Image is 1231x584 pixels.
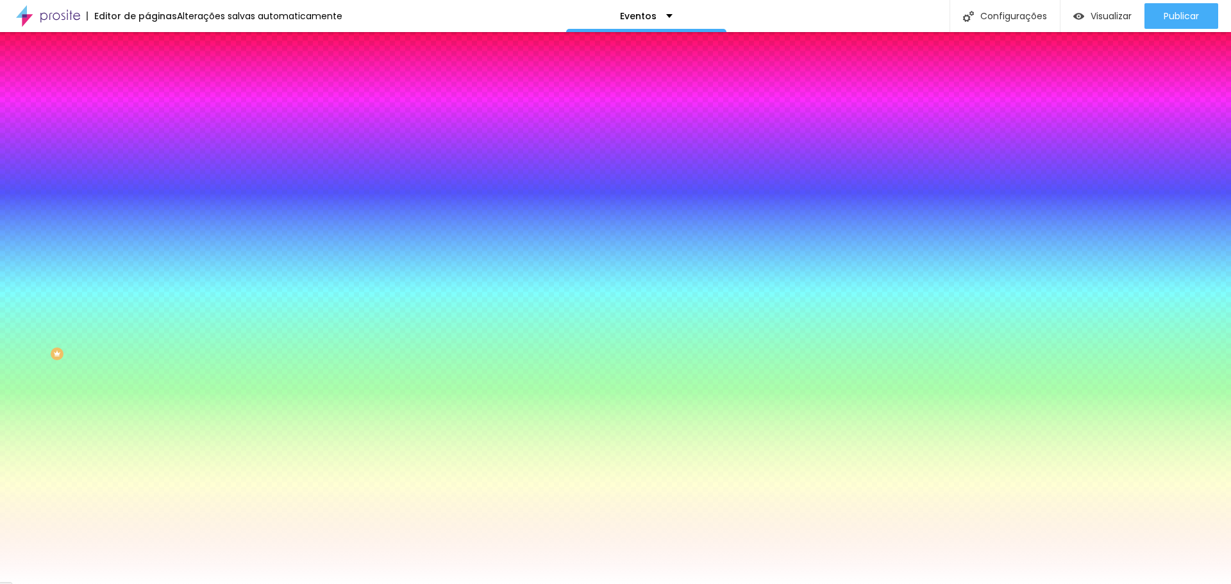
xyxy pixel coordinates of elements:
span: Publicar [1164,11,1199,21]
div: Editor de páginas [87,12,177,21]
button: Publicar [1144,3,1218,29]
div: Alterações salvas automaticamente [177,12,342,21]
img: view-1.svg [1073,11,1084,22]
p: Eventos [620,12,657,21]
button: Visualizar [1060,3,1144,29]
span: Visualizar [1091,11,1132,21]
img: Icone [963,11,974,22]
